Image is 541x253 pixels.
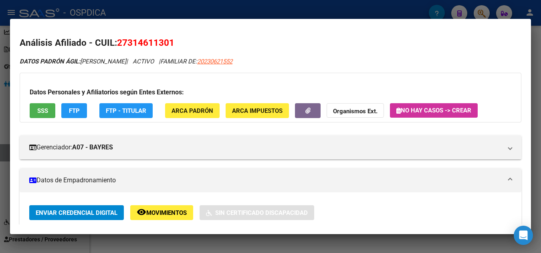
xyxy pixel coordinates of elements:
[30,103,55,118] button: SSS
[232,107,283,114] span: ARCA Impuestos
[72,143,113,152] strong: A07 - BAYRES
[69,107,80,114] span: FTP
[37,107,48,114] span: SSS
[215,209,308,216] span: Sin Certificado Discapacidad
[61,103,87,118] button: FTP
[20,58,126,65] span: [PERSON_NAME]
[29,143,502,152] mat-panel-title: Gerenciador:
[20,58,232,65] i: | ACTIVO |
[29,175,502,185] mat-panel-title: Datos de Empadronamiento
[333,108,377,115] strong: Organismos Ext.
[514,226,533,245] div: Open Intercom Messenger
[29,205,124,220] button: Enviar Credencial Digital
[165,103,220,118] button: ARCA Padrón
[396,107,471,114] span: No hay casos -> Crear
[172,107,213,114] span: ARCA Padrón
[200,205,314,220] button: Sin Certificado Discapacidad
[197,58,232,65] span: 20230621552
[30,88,511,97] h3: Datos Personales y Afiliatorios según Entes Externos:
[36,209,117,216] span: Enviar Credencial Digital
[20,168,521,192] mat-expansion-panel-header: Datos de Empadronamiento
[160,58,232,65] span: FAMILIAR DE:
[137,207,146,217] mat-icon: remove_red_eye
[20,58,80,65] strong: DATOS PADRÓN ÁGIL:
[20,36,521,50] h2: Análisis Afiliado - CUIL:
[99,103,153,118] button: FTP - Titular
[20,135,521,159] mat-expansion-panel-header: Gerenciador:A07 - BAYRES
[146,209,187,216] span: Movimientos
[117,37,174,48] span: 27314611301
[106,107,146,114] span: FTP - Titular
[226,103,289,118] button: ARCA Impuestos
[327,103,384,118] button: Organismos Ext.
[130,205,193,220] button: Movimientos
[390,103,478,118] button: No hay casos -> Crear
